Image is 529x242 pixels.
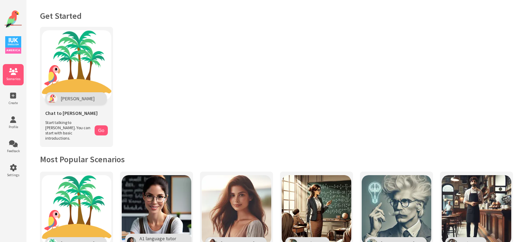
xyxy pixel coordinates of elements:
img: Website Logo [5,10,22,28]
span: Settings [3,173,24,177]
img: Polly [47,94,57,103]
img: IUK Logo [5,36,21,54]
h2: Most Popular Scenarios [40,154,515,165]
span: Scenarios [3,77,24,81]
span: Start talking to [PERSON_NAME]. You can start with basic introductions. [45,120,91,141]
span: Feedback [3,149,24,153]
span: Create [3,101,24,105]
span: [PERSON_NAME] [61,95,95,102]
img: Chat with Polly [42,30,111,100]
span: Profile [3,125,24,129]
span: Chat to [PERSON_NAME] [45,110,98,116]
button: Go [95,125,108,135]
h1: Get Started [40,10,515,21]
